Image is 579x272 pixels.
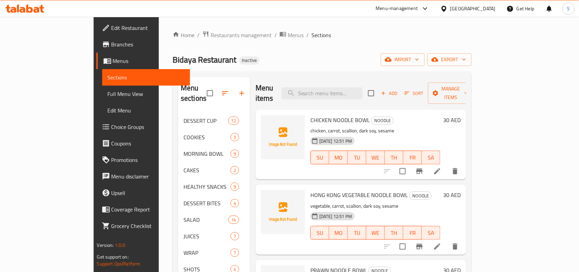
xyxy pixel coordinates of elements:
span: Menu disclaimer [111,172,185,181]
a: Sections [102,69,190,86]
span: JUICES [184,232,231,240]
button: SA [422,226,440,240]
span: Add item [378,88,400,99]
span: TH [388,153,401,163]
span: Choice Groups [111,123,185,131]
span: SA [425,153,438,163]
img: HONG KONG VEGETABLE NOODLE BOWL [261,190,305,234]
span: Select to update [395,164,410,178]
div: MORNING BOWL9 [178,145,250,162]
p: vegetable, carrot, scallion, dark soy, sesame [310,202,440,210]
span: Get support on: [97,252,129,261]
span: SA [425,228,438,238]
span: Add [380,89,399,97]
span: DESSERT BITES [184,199,231,207]
a: Coverage Report [96,201,190,218]
div: items [231,133,239,141]
button: SA [422,151,440,164]
span: Edit Menu [108,106,185,115]
button: export [427,53,472,66]
span: FR [406,153,419,163]
span: TU [351,228,364,238]
a: Edit Restaurant [96,20,190,36]
div: Inactive [239,56,260,65]
div: WRAP7 [178,244,250,261]
span: SU [314,228,327,238]
a: Menus [96,53,190,69]
button: FR [403,151,422,164]
button: Branch-specific-item [411,163,428,179]
p: chicken, carrot, scallion, dark soy, sesame [310,127,440,135]
button: MO [329,151,348,164]
div: CAKES [184,166,231,174]
span: Upsell [111,189,185,197]
button: FR [403,226,422,240]
a: Menu disclaimer [96,168,190,185]
span: Full Menu View [108,90,185,98]
div: items [228,117,239,125]
span: Grocery Checklist [111,222,185,230]
span: 14 [228,217,239,223]
span: Sections [311,31,331,39]
span: HONG KONG VEGETABLE NOODLE BOWL [310,190,408,200]
span: Edit Restaurant [111,24,185,32]
span: Coupons [111,139,185,148]
span: 12 [228,118,239,124]
div: items [228,216,239,224]
span: S [567,5,570,12]
button: Add [378,88,400,99]
div: JUICES7 [178,228,250,244]
span: 1.0.0 [115,241,126,250]
span: Branches [111,40,185,48]
div: DESSERT BITES4 [178,195,250,211]
a: Promotions [96,152,190,168]
button: MO [329,226,348,240]
div: items [231,249,239,257]
a: Upsell [96,185,190,201]
div: HEALTHY SNACKS9 [178,178,250,195]
span: Coverage Report [111,205,185,214]
a: Edit menu item [433,242,441,251]
button: WE [366,226,385,240]
span: Select to update [395,239,410,254]
div: items [231,150,239,158]
a: Choice Groups [96,119,190,135]
span: [DATE] 12:51 PM [317,138,355,144]
div: DESSERT CUP12 [178,112,250,129]
span: WE [369,228,382,238]
span: Restaurants management [211,31,272,39]
li: / [197,31,200,39]
span: 4 [231,200,239,207]
span: Menus [113,57,185,65]
a: Edit Menu [102,102,190,119]
span: Menus [288,31,304,39]
span: [DATE] 12:51 PM [317,213,355,220]
span: MORNING BOWL [184,150,231,158]
button: TH [385,226,403,240]
div: COOKIES5 [178,129,250,145]
span: Sort items [400,88,428,99]
span: DESSERT CUP [184,117,228,125]
a: Restaurants management [202,31,272,40]
div: SALAD14 [178,211,250,228]
input: search [282,87,363,99]
span: TH [388,228,401,238]
button: delete [447,163,463,179]
li: / [274,31,277,39]
h2: Menu items [256,83,273,104]
div: items [231,183,239,191]
span: WRAP [184,249,231,257]
a: Coupons [96,135,190,152]
a: Support.OpsPlatform [97,259,141,268]
span: WE [369,153,382,163]
span: Sort [405,89,424,97]
span: 5 [231,134,239,141]
a: Grocery Checklist [96,218,190,234]
a: Branches [96,36,190,53]
img: CHICKEN NOODLE BOWL [261,115,305,159]
span: 7 [231,250,239,256]
h6: 30 AED [443,190,461,200]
